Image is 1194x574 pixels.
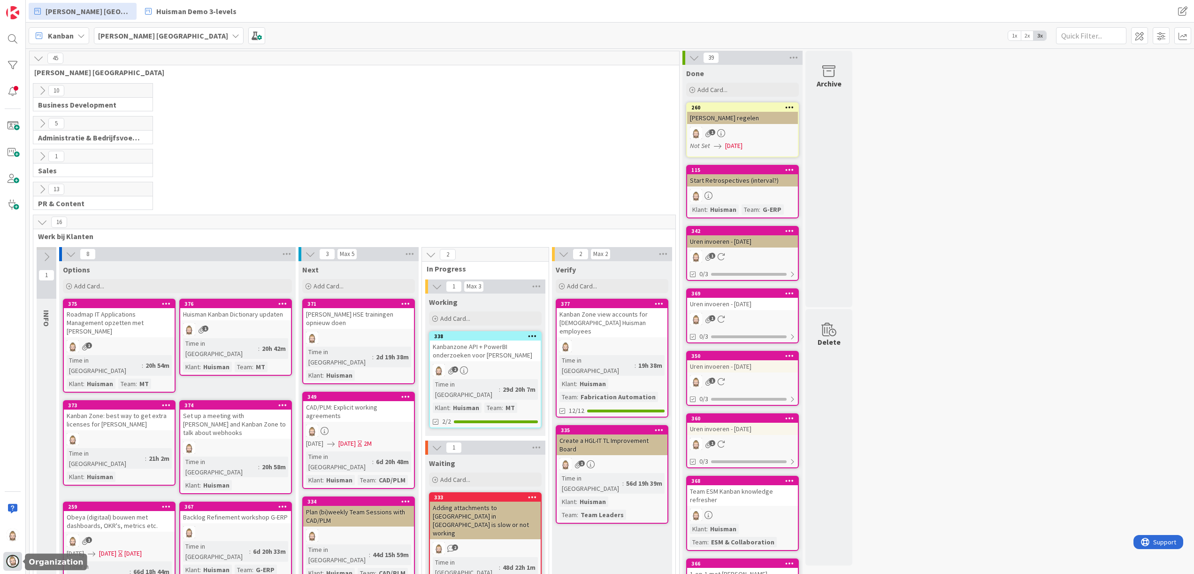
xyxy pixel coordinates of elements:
[372,352,374,362] span: :
[708,204,739,215] div: Huisman
[691,415,798,422] div: 360
[201,480,232,490] div: Huisman
[99,549,116,558] span: [DATE]
[136,379,137,389] span: :
[559,355,635,376] div: Time in [GEOGRAPHIC_DATA]
[691,228,798,234] div: 342
[430,502,541,539] div: Adding attachments to [GEOGRAPHIC_DATA] in [GEOGRAPHIC_DATA] is slow or not working
[202,326,208,332] span: 1
[63,299,176,393] a: 375Roadmap IT Applications Management opzetten met [PERSON_NAME]RvTime in [GEOGRAPHIC_DATA]:20h 5...
[303,332,414,344] div: Rv
[430,493,541,539] div: 333Adding attachments to [GEOGRAPHIC_DATA] in [GEOGRAPHIC_DATA] is slow or not working
[67,472,83,482] div: Klant
[687,127,798,139] div: Rv
[442,417,451,427] span: 2/2
[559,510,577,520] div: Team
[452,366,458,372] span: 2
[557,308,667,337] div: Kanban Zone view accounts for [DEMOGRAPHIC_DATA] Huisman employees
[251,546,288,557] div: 6d 20h 33m
[687,112,798,124] div: [PERSON_NAME] regelen
[500,562,538,573] div: 48d 22h 1m
[83,472,84,482] span: :
[687,289,798,310] div: 369Uren invoeren - [DATE]
[503,403,517,413] div: MT
[434,333,541,340] div: 338
[742,204,759,215] div: Team
[687,166,798,186] div: 115Start Retrospectives (interval?)
[430,493,541,502] div: 333
[709,537,777,547] div: ESM & Collaboration
[180,503,291,523] div: 367Backlog Refinement workshop G-ERP
[139,3,242,20] a: Huisman Demo 3-levels
[303,529,414,542] div: Rv
[68,504,175,510] div: 259
[708,524,739,534] div: Huisman
[709,378,715,384] span: 1
[691,290,798,297] div: 369
[338,439,356,449] span: [DATE]
[67,355,142,376] div: Time in [GEOGRAPHIC_DATA]
[686,69,704,78] span: Done
[687,360,798,372] div: Uren invoeren - [DATE]
[180,308,291,320] div: Huisman Kanban Dictionary updaten
[48,30,74,41] span: Kanban
[691,104,798,111] div: 260
[64,433,175,445] div: Rv
[449,403,451,413] span: :
[557,458,667,470] div: Rv
[370,550,411,560] div: 44d 15h 59m
[374,352,411,362] div: 2d 19h 38m
[690,509,702,521] img: Rv
[180,503,291,511] div: 367
[183,480,199,490] div: Klant
[179,400,292,494] a: 374Set up a meeting with [PERSON_NAME] and Kanban Zone to talk about webhooksRvTime in [GEOGRAPHI...
[559,379,576,389] div: Klant
[180,401,291,439] div: 374Set up a meeting with [PERSON_NAME] and Kanban Zone to talk about webhooks
[6,6,19,19] img: Visit kanbanzone.com
[430,341,541,361] div: Kanbanzone API + PowerBI onderzoeken voor [PERSON_NAME]
[556,299,668,418] a: 377Kanban Zone view accounts for [DEMOGRAPHIC_DATA] Huisman employeesRvTime in [GEOGRAPHIC_DATA]:...
[180,410,291,439] div: Set up a meeting with [PERSON_NAME] and Kanban Zone to talk about webhooks
[86,342,92,349] span: 1
[622,478,624,489] span: :
[690,438,702,450] img: Rv
[303,300,414,308] div: 371
[64,308,175,337] div: Roadmap IT Applications Management opzetten met [PERSON_NAME]
[303,308,414,329] div: [PERSON_NAME] HSE trainingen opnieuw doen
[709,253,715,259] span: 1
[64,511,175,532] div: Obeya (digitaal) bouwen met dashboards, OKR's, metrics etc.
[686,413,799,468] a: 360Uren invoeren - [DATE]Rv0/3
[499,384,500,395] span: :
[690,524,706,534] div: Klant
[64,535,175,547] div: Rv
[687,414,798,423] div: 360
[322,370,324,380] span: :
[183,362,199,372] div: Klant
[686,288,799,343] a: 369Uren invoeren - [DATE]Rv0/3
[314,282,344,290] span: Add Card...
[687,423,798,435] div: Uren invoeren - [DATE]
[430,332,541,361] div: 338Kanbanzone API + PowerBI onderzoeken voor [PERSON_NAME]
[687,103,798,112] div: 260
[687,509,798,521] div: Rv
[306,475,322,485] div: Klant
[1056,27,1126,44] input: Quick Filter...
[429,331,542,428] a: 338Kanbanzone API + PowerBI onderzoeken voor [PERSON_NAME]RvTime in [GEOGRAPHIC_DATA]:29d 20h 7mK...
[699,457,708,466] span: 0/3
[557,300,667,308] div: 377
[64,410,175,430] div: Kanban Zone: best way to get extra licenses for [PERSON_NAME]
[687,485,798,506] div: Team ESM Kanban knowledge refresher
[430,332,541,341] div: 338
[709,315,715,321] span: 1
[201,362,232,372] div: Huisman
[440,314,470,323] span: Add Card...
[67,433,79,445] img: Rv
[451,403,482,413] div: Huisman
[68,301,175,307] div: 375
[64,401,175,410] div: 373
[179,299,292,376] a: 376Huisman Kanban Dictionary updatenRvTime in [GEOGRAPHIC_DATA]:20h 42mKlant:HuismanTeam:MT
[199,362,201,372] span: :
[687,174,798,186] div: Start Retrospectives (interval?)
[303,300,414,329] div: 371[PERSON_NAME] HSE trainingen opnieuw doen
[567,282,597,290] span: Add Card...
